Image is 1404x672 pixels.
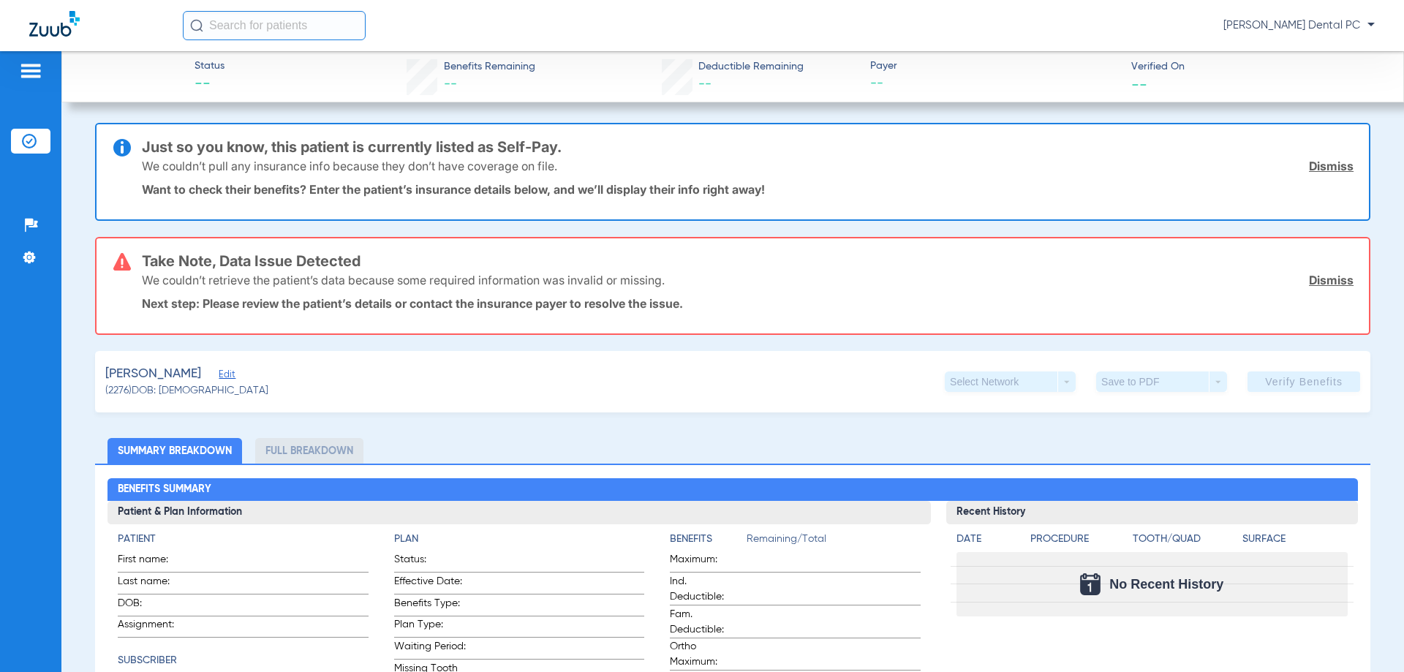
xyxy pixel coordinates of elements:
img: hamburger-icon [19,62,42,80]
a: Dismiss [1309,273,1354,287]
img: Zuub Logo [29,11,80,37]
span: -- [870,75,1119,93]
span: -- [195,75,224,95]
h3: Recent History [946,501,1358,524]
img: Search Icon [190,19,203,32]
span: Status [195,58,224,74]
span: First name: [118,552,189,572]
span: Plan Type: [394,617,466,637]
h2: Benefits Summary [107,478,1357,502]
span: Fam. Deductible: [670,607,741,638]
span: No Recent History [1109,577,1223,592]
h3: Just so you know, this patient is currently listed as Self-Pay. [142,140,1354,154]
span: Maximum: [670,552,741,572]
span: Ortho Maximum: [670,639,741,670]
h4: Date [956,532,1018,547]
h4: Surface [1242,532,1347,547]
span: Edit [219,369,232,383]
li: Full Breakdown [255,438,363,464]
h4: Procedure [1030,532,1128,547]
app-breakdown-title: Date [956,532,1018,552]
h4: Patient [118,532,368,547]
h3: Take Note, Data Issue Detected [142,254,1354,268]
span: Assignment: [118,617,189,637]
span: [PERSON_NAME] [105,365,201,383]
img: error-icon [113,253,131,271]
span: Benefits Type: [394,596,466,616]
input: Search for patients [183,11,366,40]
p: Next step: Please review the patient’s details or contact the insurance payer to resolve the issue. [142,296,1354,311]
span: -- [698,78,712,91]
h3: Patient & Plan Information [107,501,930,524]
span: Payer [870,58,1119,74]
h4: Tooth/Quad [1133,532,1237,547]
app-breakdown-title: Benefits [670,532,747,552]
span: Deductible Remaining [698,59,804,75]
span: Waiting Period: [394,639,466,659]
img: info-icon [113,139,131,156]
app-breakdown-title: Surface [1242,532,1347,552]
span: Effective Date: [394,574,466,594]
span: Verified On [1131,59,1380,75]
p: Want to check their benefits? Enter the patient’s insurance details below, and we’ll display thei... [142,182,1354,197]
span: -- [444,78,457,91]
p: We couldn’t pull any insurance info because they don’t have coverage on file. [142,159,557,173]
p: We couldn’t retrieve the patient’s data because some required information was invalid or missing. [142,273,665,287]
h4: Subscriber [118,653,368,668]
app-breakdown-title: Procedure [1030,532,1128,552]
span: Remaining/Total [747,532,920,552]
span: Ind. Deductible: [670,574,741,605]
a: Dismiss [1309,159,1354,173]
span: Status: [394,552,466,572]
span: (2276) DOB: [DEMOGRAPHIC_DATA] [105,383,268,399]
app-breakdown-title: Tooth/Quad [1133,532,1237,552]
span: [PERSON_NAME] Dental PC [1223,18,1375,33]
img: Calendar [1080,573,1101,595]
h4: Plan [394,532,644,547]
span: Last name: [118,574,189,594]
span: Benefits Remaining [444,59,535,75]
span: -- [1131,76,1147,91]
li: Summary Breakdown [107,438,242,464]
span: DOB: [118,596,189,616]
h4: Benefits [670,532,747,547]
